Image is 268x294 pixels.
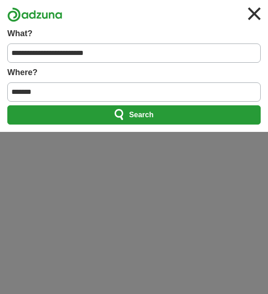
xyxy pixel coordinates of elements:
[7,7,62,22] img: Adzuna logo
[129,106,153,124] span: Search
[7,105,261,125] button: Search
[7,27,261,40] label: What?
[244,4,264,24] img: icon_close.svg
[7,66,261,79] label: Where?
